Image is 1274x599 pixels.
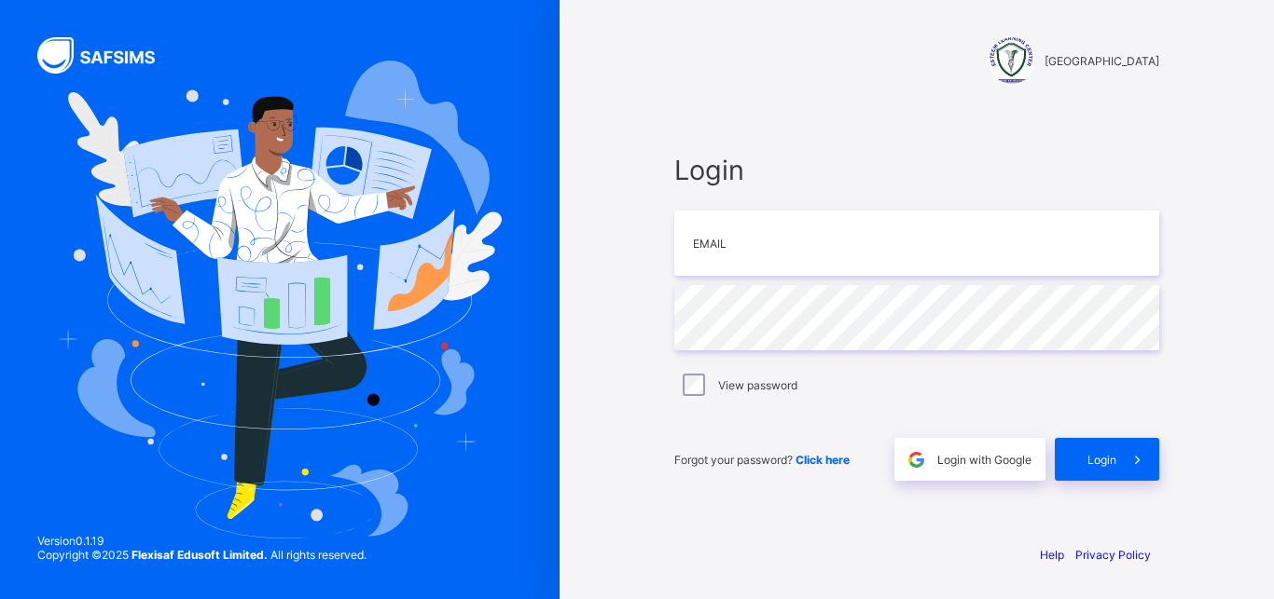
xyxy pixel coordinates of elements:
a: Help [1040,548,1064,562]
span: Forgot your password? [674,453,850,467]
span: Login with Google [937,453,1032,467]
a: Click here [796,453,850,467]
img: google.396cfc9801f0270233282035f929180a.svg [906,449,927,470]
img: Hero Image [58,61,502,538]
span: [GEOGRAPHIC_DATA] [1045,54,1159,68]
span: Login [1087,453,1116,467]
label: View password [718,378,797,392]
span: Login [674,154,1159,186]
img: SAFSIMS Logo [37,37,177,74]
strong: Flexisaf Edusoft Limited. [132,548,268,562]
span: Version 0.1.19 [37,534,367,548]
a: Privacy Policy [1075,548,1151,562]
span: Copyright © 2025 All rights reserved. [37,548,367,562]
